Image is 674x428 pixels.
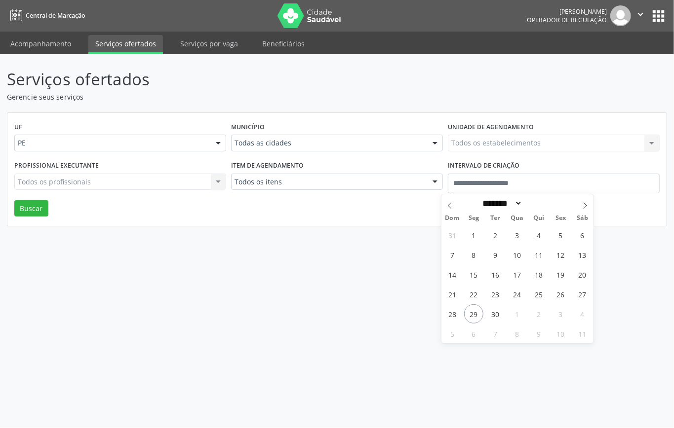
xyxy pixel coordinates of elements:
[88,35,163,54] a: Serviços ofertados
[527,7,607,16] div: [PERSON_NAME]
[635,9,646,20] i: 
[441,215,463,221] span: Dom
[255,35,312,52] a: Beneficiários
[448,120,534,135] label: Unidade de agendamento
[508,245,527,264] span: Setembro 10, 2025
[507,215,528,221] span: Qua
[551,324,570,343] span: Outubro 10, 2025
[486,304,505,323] span: Setembro 30, 2025
[551,265,570,284] span: Setembro 19, 2025
[486,245,505,264] span: Setembro 9, 2025
[551,245,570,264] span: Setembro 12, 2025
[3,35,78,52] a: Acompanhamento
[464,285,483,304] span: Setembro 22, 2025
[479,198,523,209] select: Month
[529,225,549,245] span: Setembro 4, 2025
[529,265,549,284] span: Setembro 18, 2025
[486,265,505,284] span: Setembro 16, 2025
[464,324,483,343] span: Outubro 6, 2025
[508,324,527,343] span: Outubro 8, 2025
[551,304,570,323] span: Outubro 3, 2025
[508,225,527,245] span: Setembro 3, 2025
[7,7,85,24] a: Central de Marcação
[529,324,549,343] span: Outubro 9, 2025
[235,138,423,148] span: Todas as cidades
[442,324,462,343] span: Outubro 5, 2025
[508,285,527,304] span: Setembro 24, 2025
[550,215,572,221] span: Sex
[464,225,483,245] span: Setembro 1, 2025
[442,225,462,245] span: Agosto 31, 2025
[573,324,592,343] span: Outubro 11, 2025
[572,215,594,221] span: Sáb
[551,225,570,245] span: Setembro 5, 2025
[463,215,485,221] span: Seg
[448,158,519,174] label: Intervalo de criação
[508,304,527,323] span: Outubro 1, 2025
[464,245,483,264] span: Setembro 8, 2025
[442,245,462,264] span: Setembro 7, 2025
[573,285,592,304] span: Setembro 27, 2025
[486,285,505,304] span: Setembro 23, 2025
[486,225,505,245] span: Setembro 2, 2025
[231,120,265,135] label: Município
[508,265,527,284] span: Setembro 17, 2025
[573,225,592,245] span: Setembro 6, 2025
[529,285,549,304] span: Setembro 25, 2025
[573,245,592,264] span: Setembro 13, 2025
[7,92,469,102] p: Gerencie seus serviços
[235,177,423,187] span: Todos os itens
[522,198,555,209] input: Year
[14,200,48,217] button: Buscar
[610,5,631,26] img: img
[442,304,462,323] span: Setembro 28, 2025
[231,158,304,174] label: Item de agendamento
[528,215,550,221] span: Qui
[464,265,483,284] span: Setembro 15, 2025
[529,304,549,323] span: Outubro 2, 2025
[650,7,667,25] button: apps
[631,5,650,26] button: 
[18,138,206,148] span: PE
[14,158,99,174] label: Profissional executante
[7,67,469,92] p: Serviços ofertados
[485,215,507,221] span: Ter
[14,120,22,135] label: UF
[442,265,462,284] span: Setembro 14, 2025
[527,16,607,24] span: Operador de regulação
[464,304,483,323] span: Setembro 29, 2025
[573,265,592,284] span: Setembro 20, 2025
[26,11,85,20] span: Central de Marcação
[573,304,592,323] span: Outubro 4, 2025
[529,245,549,264] span: Setembro 11, 2025
[486,324,505,343] span: Outubro 7, 2025
[173,35,245,52] a: Serviços por vaga
[551,285,570,304] span: Setembro 26, 2025
[442,285,462,304] span: Setembro 21, 2025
